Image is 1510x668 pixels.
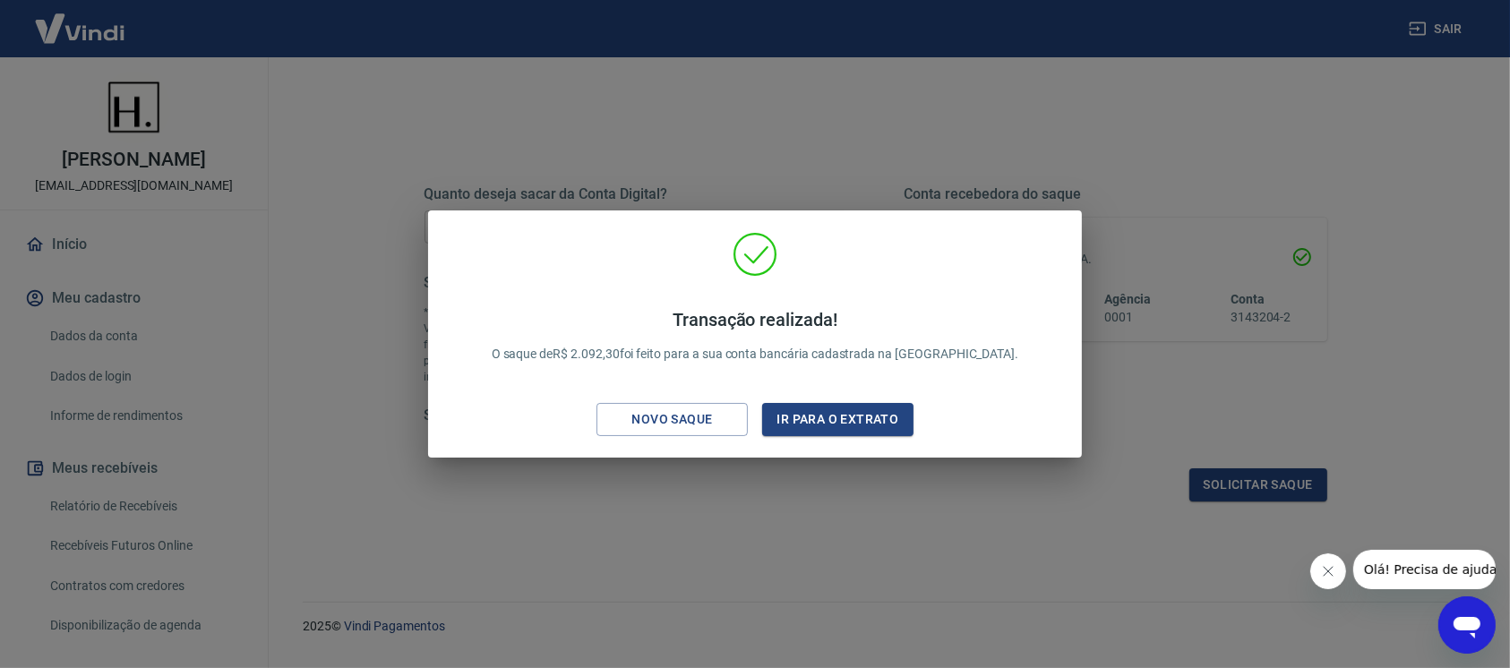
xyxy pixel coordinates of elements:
[611,408,734,431] div: Novo saque
[1310,553,1346,589] iframe: Fechar mensagem
[596,403,748,436] button: Novo saque
[492,309,1019,364] p: O saque de R$ 2.092,30 foi feito para a sua conta bancária cadastrada na [GEOGRAPHIC_DATA].
[11,13,150,27] span: Olá! Precisa de ajuda?
[1438,596,1496,654] iframe: Botão para abrir a janela de mensagens
[762,403,914,436] button: Ir para o extrato
[1353,550,1496,589] iframe: Mensagem da empresa
[492,309,1019,330] h4: Transação realizada!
